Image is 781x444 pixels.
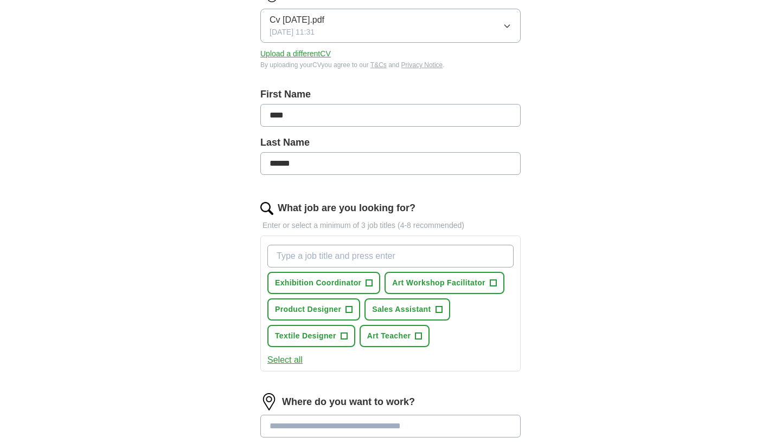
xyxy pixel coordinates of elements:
button: Upload a differentCV [260,48,331,60]
button: Art Teacher [360,325,430,347]
span: Sales Assistant [372,304,431,315]
span: Art Teacher [367,330,411,342]
input: Type a job title and press enter [267,245,514,267]
label: What job are you looking for? [278,201,415,216]
img: location.png [260,393,278,410]
img: search.png [260,202,273,215]
button: Textile Designer [267,325,355,347]
span: Cv [DATE].pdf [270,14,324,27]
button: Exhibition Coordinator [267,272,380,294]
span: Art Workshop Facilitator [392,277,485,289]
button: Product Designer [267,298,360,321]
p: Enter or select a minimum of 3 job titles (4-8 recommended) [260,220,521,231]
button: Cv [DATE].pdf[DATE] 11:31 [260,9,521,43]
button: Sales Assistant [364,298,450,321]
label: Where do you want to work? [282,395,415,409]
a: T&Cs [370,61,387,69]
label: Last Name [260,135,521,150]
div: By uploading your CV you agree to our and . [260,60,521,70]
span: [DATE] 11:31 [270,27,315,38]
span: Product Designer [275,304,341,315]
label: First Name [260,87,521,102]
span: Textile Designer [275,330,336,342]
button: Select all [267,354,303,367]
button: Art Workshop Facilitator [385,272,504,294]
span: Exhibition Coordinator [275,277,361,289]
a: Privacy Notice [401,61,443,69]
